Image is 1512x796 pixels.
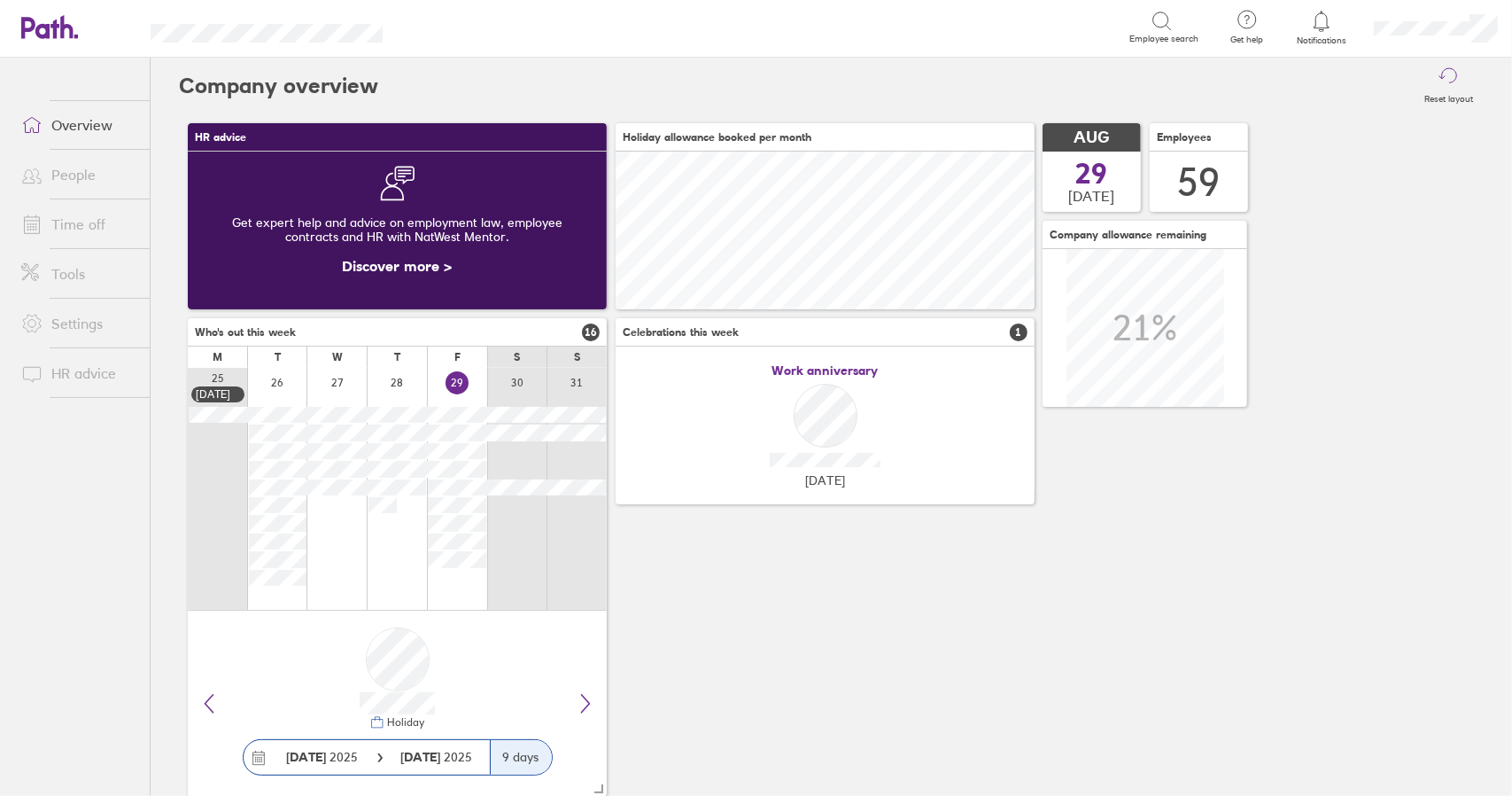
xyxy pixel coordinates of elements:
[1076,160,1108,188] span: 29
[1178,160,1221,205] div: 59
[805,473,845,488] span: [DATE]
[1010,324,1027,341] span: 1
[332,351,343,363] div: W
[1050,229,1206,241] span: Company allowance remaining
[7,306,150,341] a: Settings
[7,157,150,192] a: People
[401,749,445,765] strong: [DATE]
[1074,129,1110,147] span: AUG
[1414,58,1484,114] button: Reset layout
[179,58,378,114] h2: Company overview
[275,351,281,363] div: T
[430,19,476,35] div: Search
[7,355,150,391] a: HR advice
[1414,89,1484,105] label: Reset layout
[7,107,150,143] a: Overview
[287,750,359,764] span: 2025
[343,257,453,275] a: Discover more >
[196,388,240,401] div: [DATE]
[1157,131,1212,144] span: Employees
[772,363,879,378] span: Work anniversary
[394,351,400,363] div: T
[7,256,150,292] a: Tools
[574,351,580,363] div: S
[454,351,461,363] div: F
[384,716,425,729] div: Holiday
[490,740,552,775] div: 9 days
[582,324,600,341] span: 16
[202,201,593,258] div: Get expert help and advice on employment law, employee contracts and HR with NatWest Mentor.
[195,326,296,339] span: Who's out this week
[7,207,150,242] a: Time off
[195,131,246,144] span: HR advice
[514,351,520,363] div: S
[1293,35,1351,46] span: Notifications
[401,750,473,764] span: 2025
[1293,9,1351,46] a: Notifications
[1069,188,1115,204] span: [DATE]
[1129,34,1198,44] span: Employee search
[1218,35,1276,45] span: Get help
[287,749,327,765] strong: [DATE]
[213,351,222,363] div: M
[623,326,739,339] span: Celebrations this week
[623,131,811,144] span: Holiday allowance booked per month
